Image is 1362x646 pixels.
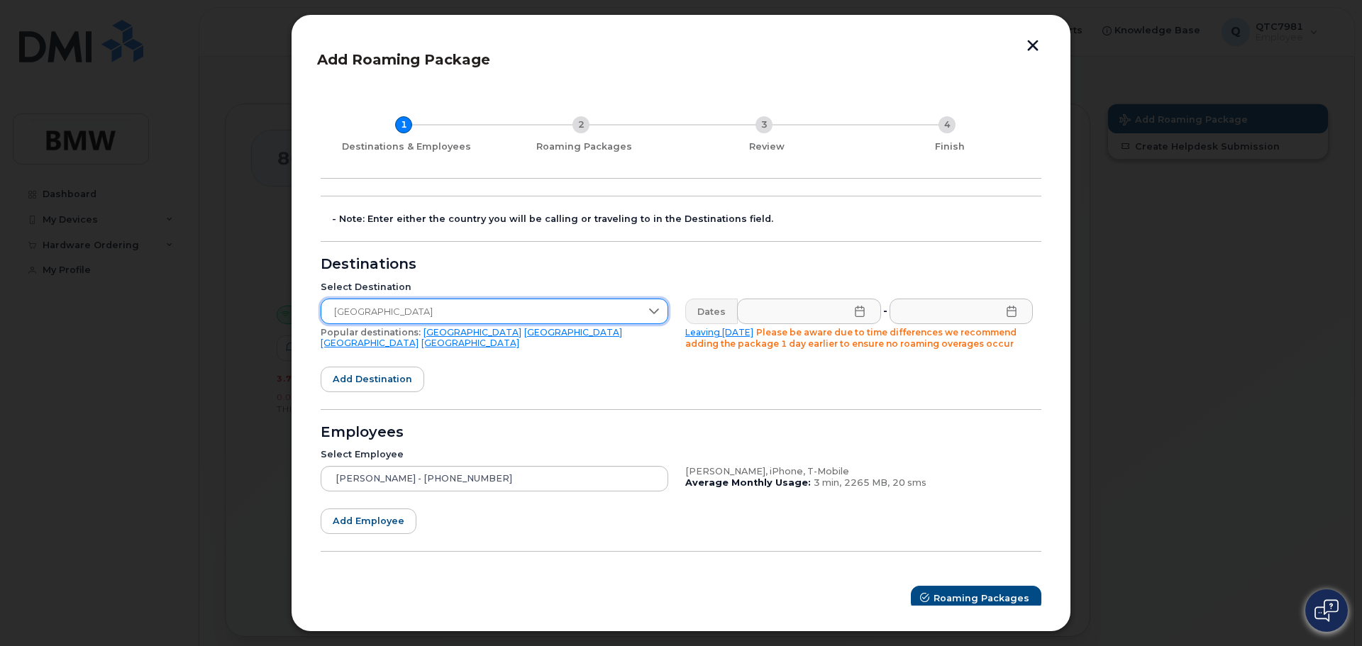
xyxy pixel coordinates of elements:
[892,477,926,488] span: 20 sms
[321,449,668,460] div: Select Employee
[321,299,641,325] span: Mexico
[498,141,670,152] div: Roaming Packages
[321,338,419,348] a: [GEOGRAPHIC_DATA]
[685,327,1017,349] span: Please be aware due to time differences we recommend adding the package 1 day earlier to ensure n...
[321,259,1041,270] div: Destinations
[572,116,589,133] div: 2
[814,477,841,488] span: 3 min,
[685,466,1033,477] div: [PERSON_NAME], iPhone, T-Mobile
[423,327,521,338] a: [GEOGRAPHIC_DATA]
[939,116,956,133] div: 4
[1314,599,1339,622] img: Open chat
[737,299,881,324] input: Please fill out this field
[321,427,1041,438] div: Employees
[844,477,890,488] span: 2265 MB,
[421,338,519,348] a: [GEOGRAPHIC_DATA]
[524,327,622,338] a: [GEOGRAPHIC_DATA]
[934,591,1029,605] span: Roaming Packages
[685,327,753,338] a: Leaving [DATE]
[321,466,668,491] input: Search device
[864,141,1036,152] div: Finish
[890,299,1034,324] input: Please fill out this field
[321,367,424,392] button: Add destination
[333,514,404,528] span: Add employee
[880,299,890,324] div: -
[685,477,811,488] b: Average Monthly Usage:
[321,282,668,293] div: Select Destination
[321,327,421,338] span: Popular destinations:
[755,116,773,133] div: 3
[317,51,490,68] span: Add Roaming Package
[332,213,1041,225] div: - Note: Enter either the country you will be calling or traveling to in the Destinations field.
[333,372,412,386] span: Add destination
[911,586,1041,611] button: Roaming Packages
[681,141,853,152] div: Review
[321,508,416,534] button: Add employee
